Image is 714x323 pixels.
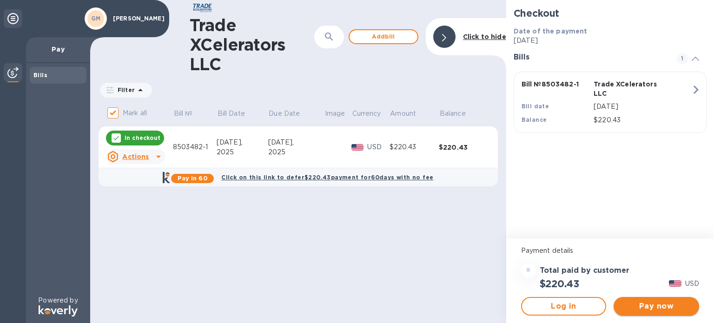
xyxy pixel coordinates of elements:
[357,31,410,42] span: Add bill
[123,108,147,118] p: Mark all
[390,109,428,119] span: Amount
[38,296,78,305] p: Powered by
[390,142,439,152] div: $220.43
[514,53,666,62] h3: Bills
[33,72,47,79] b: Bills
[178,175,208,182] b: Pay in 60
[514,27,588,35] b: Date of the payment
[33,45,83,54] p: Pay
[522,103,549,110] b: Bill date
[218,109,257,119] span: Bill Date
[352,109,381,119] p: Currency
[351,144,364,151] img: USD
[367,142,389,152] p: USD
[669,280,681,287] img: USD
[614,297,699,316] button: Pay now
[463,33,506,40] b: Click to hide
[125,134,160,142] p: In checkout
[685,279,699,289] p: USD
[349,29,418,44] button: Addbill
[594,79,662,98] p: Trade XCelerators LLC
[621,301,692,312] span: Pay now
[221,174,433,181] b: Click on this link to defer $220.43 payment for 60 days with no fee
[522,116,547,123] b: Balance
[268,138,324,147] div: [DATE],
[521,246,699,256] p: Payment details
[677,53,688,64] span: 1
[174,109,205,119] span: Bill №
[390,109,416,119] p: Amount
[594,115,691,125] p: $220.43
[522,79,590,89] p: Bill № 8503482-1
[122,153,149,160] u: Actions
[521,263,536,278] div: =
[39,305,78,316] img: Logo
[113,15,159,22] p: [PERSON_NAME]
[521,297,607,316] button: Log in
[514,72,707,133] button: Bill №8503482-1Trade XCelerators LLCBill date[DATE]Balance$220.43
[173,142,217,152] div: 8503482-1
[440,109,478,119] span: Balance
[529,301,598,312] span: Log in
[269,109,300,119] p: Due Date
[540,266,629,275] h3: Total paid by customer
[174,109,193,119] p: Bill №
[514,36,707,46] p: [DATE]
[269,109,312,119] span: Due Date
[440,109,466,119] p: Balance
[217,147,268,157] div: 2025
[514,7,707,19] h2: Checkout
[540,278,579,290] h2: $220.43
[439,143,489,152] div: $220.43
[217,138,268,147] div: [DATE],
[190,15,313,74] h1: Trade XCelerators LLC
[114,86,135,94] p: Filter
[594,102,691,112] p: [DATE]
[325,109,345,119] p: Image
[218,109,245,119] p: Bill Date
[91,15,101,22] b: GM
[268,147,324,157] div: 2025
